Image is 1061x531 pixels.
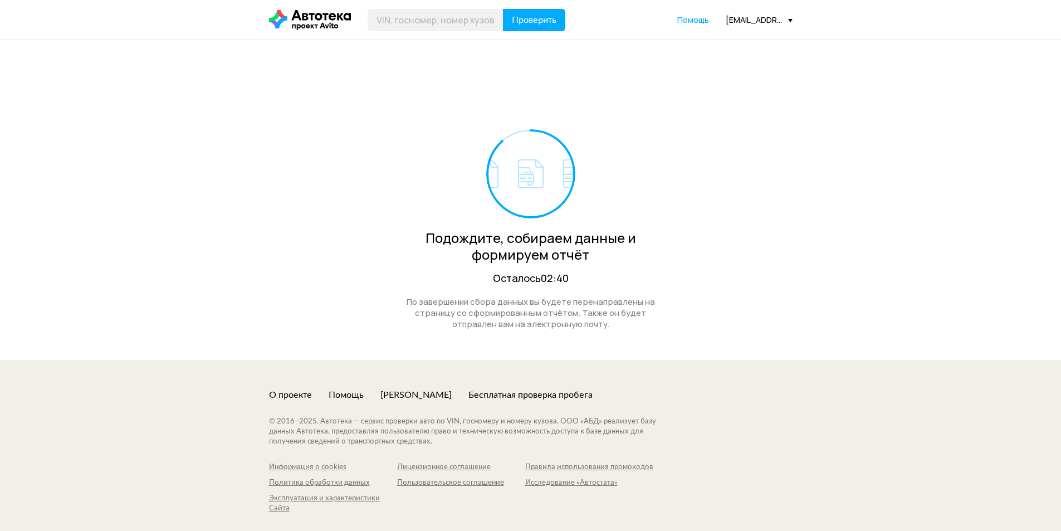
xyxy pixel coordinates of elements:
[269,417,678,447] div: © 2016– 2025 . Автотека — сервис проверки авто по VIN, госномеру и номеру кузова. ООО «АБД» реали...
[677,14,709,25] span: Помощь
[394,296,667,330] div: По завершении сбора данных вы будете перенаправлены на страницу со сформированным отчётом. Также ...
[677,14,709,26] a: Помощь
[397,478,525,488] a: Пользовательское соглашение
[269,389,312,401] a: О проекте
[525,478,653,488] a: Исследование «Автостата»
[525,462,653,472] a: Правила использования промокодов
[329,389,364,401] a: Помощь
[394,230,667,263] div: Подождите, собираем данные и формируем отчёт
[269,478,397,488] a: Политика обработки данных
[368,9,503,31] input: VIN, госномер, номер кузова
[380,389,452,401] a: [PERSON_NAME]
[503,9,565,31] button: Проверить
[269,462,397,472] a: Информация о cookies
[726,14,793,25] div: [EMAIL_ADDRESS][DOMAIN_NAME]
[394,271,667,285] div: Осталось 02:40
[468,389,593,401] a: Бесплатная проверка пробега
[269,494,397,514] a: Эксплуатация и характеристики Сайта
[397,462,525,472] a: Лицензионное соглашение
[512,16,556,25] span: Проверить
